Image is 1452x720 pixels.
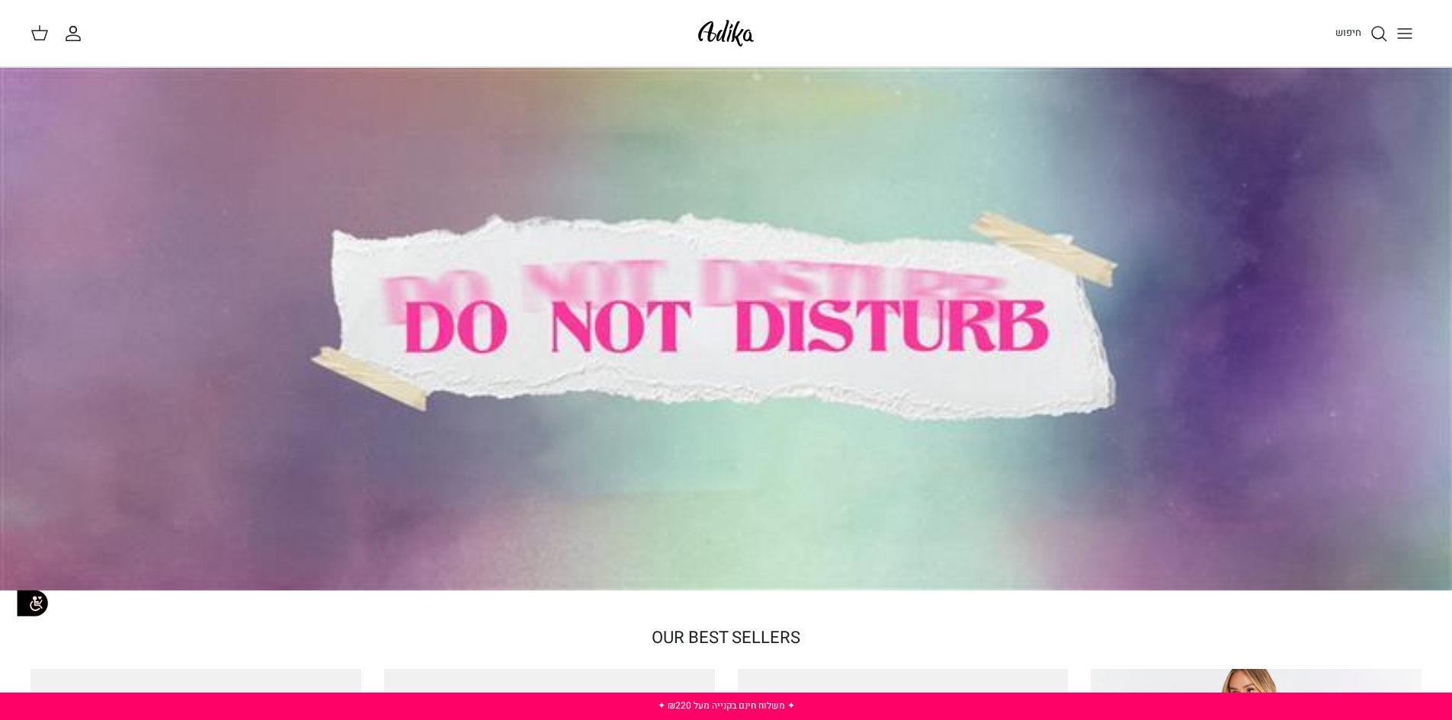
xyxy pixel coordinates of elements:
[1335,25,1361,40] span: חיפוש
[1335,24,1388,43] a: חיפוש
[652,626,800,650] a: OUR BEST SELLERS
[64,24,88,43] a: החשבון שלי
[658,699,795,712] a: ✦ משלוח חינם בקנייה מעל ₪220 ✦
[11,582,53,624] img: accessibility_icon02.svg
[1388,17,1422,50] button: Toggle menu
[694,15,758,51] img: Adika IL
